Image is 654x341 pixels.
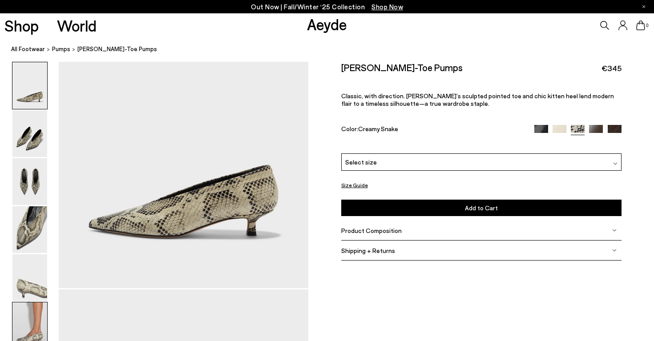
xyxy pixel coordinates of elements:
[11,44,45,54] a: All Footwear
[612,248,617,253] img: svg%3E
[12,254,47,301] img: Clara Pointed-Toe Pumps - Image 5
[341,92,622,107] p: Classic, with direction. [PERSON_NAME]’s sculpted pointed toe and chic kitten heel lend modern fl...
[645,23,650,28] span: 0
[602,63,622,74] span: €345
[12,62,47,109] img: Clara Pointed-Toe Pumps - Image 1
[52,45,70,52] span: pumps
[341,247,395,254] span: Shipping + Returns
[612,228,617,233] img: svg%3E
[52,44,70,54] a: pumps
[307,15,347,33] a: Aeyde
[12,110,47,157] img: Clara Pointed-Toe Pumps - Image 2
[465,204,498,212] span: Add to Cart
[341,62,463,73] h2: [PERSON_NAME]-Toe Pumps
[12,158,47,205] img: Clara Pointed-Toe Pumps - Image 3
[11,37,654,62] nav: breadcrumb
[636,20,645,30] a: 0
[12,206,47,253] img: Clara Pointed-Toe Pumps - Image 4
[613,161,618,166] img: svg%3E
[341,180,368,191] button: Size Guide
[4,18,39,33] a: Shop
[251,1,403,12] p: Out Now | Fall/Winter ‘25 Collection
[341,125,525,135] div: Color:
[77,44,157,54] span: [PERSON_NAME]-Toe Pumps
[371,3,403,11] span: Navigate to /collections/new-in
[341,200,622,216] button: Add to Cart
[358,125,398,132] span: Creamy Snake
[341,227,402,234] span: Product Composition
[57,18,97,33] a: World
[345,157,377,167] span: Select size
